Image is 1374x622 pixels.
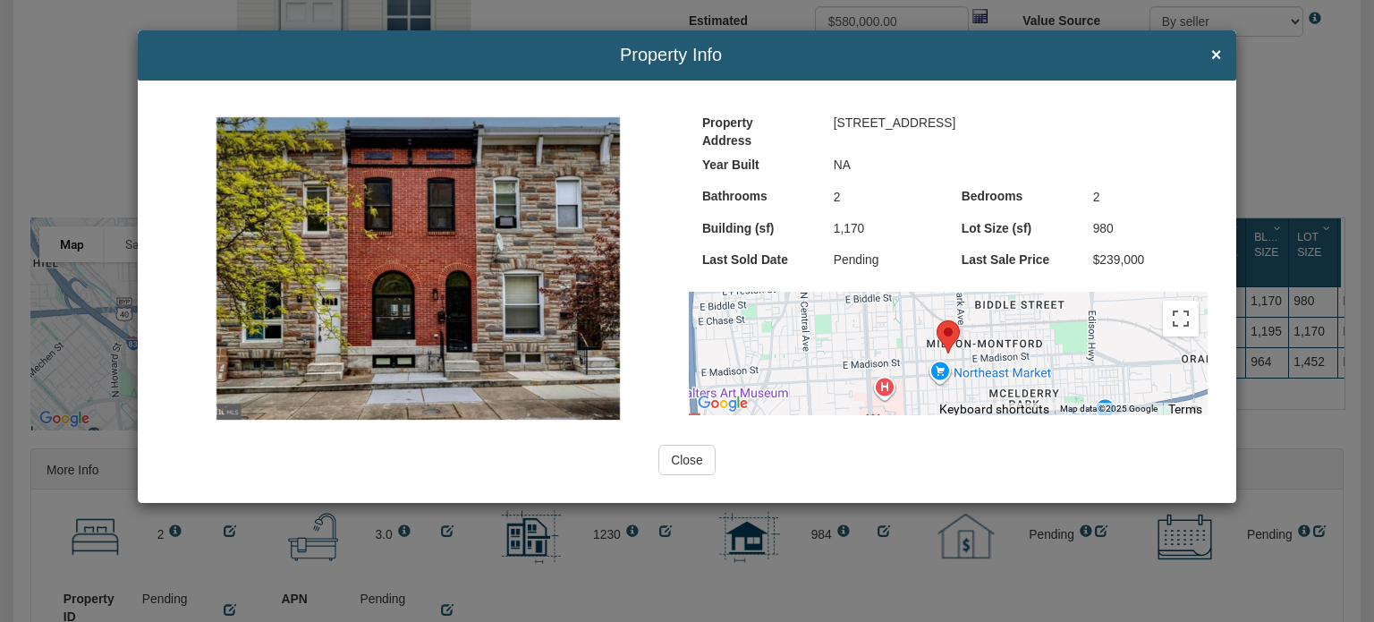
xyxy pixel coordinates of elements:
button: Toggle fullscreen view [1163,301,1199,337]
p: $239,000 [1093,245,1145,277]
a: Open this area in Google Maps (opens a new window) [693,392,752,415]
label: Bathrooms [689,182,818,206]
p: Pending [834,245,879,277]
div: Marker [929,313,967,361]
img: Google [693,392,752,415]
span: × [1211,46,1222,65]
span: Property Info [152,46,1189,65]
img: 462783 [216,117,621,420]
label: Building (sf) [689,213,818,237]
p: 2 [834,182,841,213]
a: Terms [1168,402,1202,416]
span: Map data ©2025 Google [1060,404,1158,413]
button: Keyboard shortcuts [939,403,1049,415]
label: Last Sold Date [689,245,818,269]
label: Last Sale Price [948,245,1078,269]
p: NA [834,149,851,181]
p: 2 [1093,182,1100,213]
input: Close [658,445,716,475]
label: Bedrooms [948,182,1078,206]
label: Year Built [689,149,818,174]
p: 980 [1093,213,1114,244]
label: Property Address [689,107,818,149]
p: [STREET_ADDRESS] [834,107,956,139]
p: 1,170 [834,213,865,244]
label: Lot Size (sf) [948,213,1078,237]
